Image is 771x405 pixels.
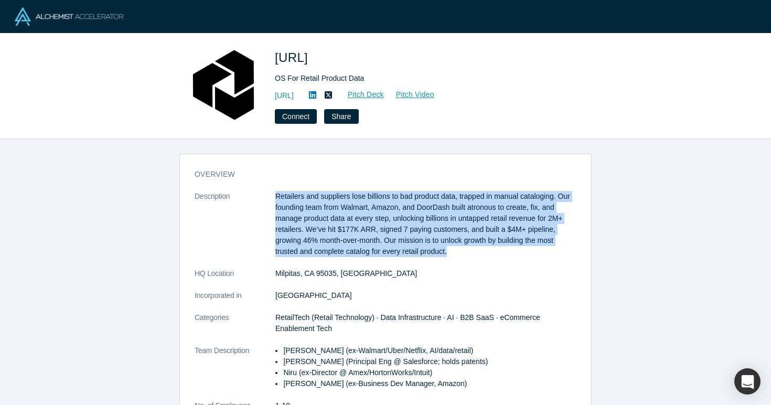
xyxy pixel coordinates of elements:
img: Alchemist Logo [15,7,123,26]
dt: Categories [195,312,275,345]
div: OS For Retail Product Data [275,73,569,84]
dd: Milpitas, CA 95035, [GEOGRAPHIC_DATA] [275,268,576,279]
dt: Incorporated in [195,290,275,312]
a: Pitch Deck [336,89,384,101]
dd: [GEOGRAPHIC_DATA] [275,290,576,301]
button: Connect [275,109,317,124]
a: [URL] [275,90,294,101]
dt: Team Description [195,345,275,400]
button: Share [324,109,358,124]
p: Niru (ex-Director @ Amex/HortonWorks/Intuit) [283,367,576,378]
p: [PERSON_NAME] (Principal Eng @ Salesforce; holds patents) [283,356,576,367]
p: [PERSON_NAME] (ex-Walmart/Uber/Netflix, AI/data/retail) [283,345,576,356]
span: [URL] [275,50,312,65]
p: Retailers and suppliers lose billions to bad product data, trapped in manual cataloging. Our foun... [275,191,576,257]
dt: Description [195,191,275,268]
p: [PERSON_NAME] (ex-Business Dev Manager, Amazon) [283,378,576,389]
span: RetailTech (Retail Technology) · Data Infrastructure · AI · B2B SaaS · eCommerce Enablement Tech [275,313,540,333]
a: Pitch Video [384,89,435,101]
dt: HQ Location [195,268,275,290]
h3: overview [195,169,562,180]
img: Atronous.ai's Logo [187,48,260,122]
